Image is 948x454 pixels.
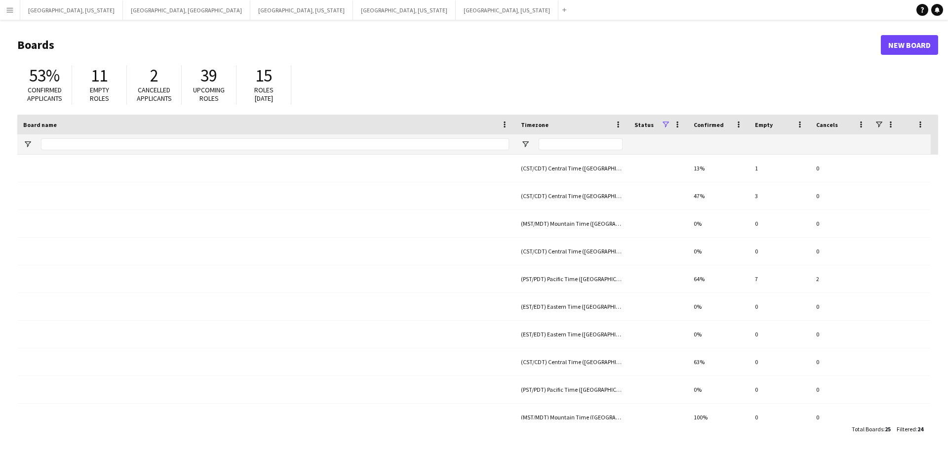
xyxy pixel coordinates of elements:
[852,425,883,433] span: Total Boards
[250,0,353,20] button: [GEOGRAPHIC_DATA], [US_STATE]
[749,210,810,237] div: 0
[749,376,810,403] div: 0
[897,425,916,433] span: Filtered
[515,238,629,265] div: (CST/CDT) Central Time ([GEOGRAPHIC_DATA] & [GEOGRAPHIC_DATA])
[521,140,530,149] button: Open Filter Menu
[688,348,749,375] div: 63%
[515,182,629,209] div: (CST/CDT) Central Time ([GEOGRAPHIC_DATA] & [GEOGRAPHIC_DATA])
[193,85,225,103] span: Upcoming roles
[688,376,749,403] div: 0%
[515,348,629,375] div: (CST/CDT) Central Time ([GEOGRAPHIC_DATA] & [GEOGRAPHIC_DATA])
[810,348,871,375] div: 0
[688,238,749,265] div: 0%
[23,121,57,128] span: Board name
[810,238,871,265] div: 0
[200,65,217,86] span: 39
[688,265,749,292] div: 64%
[917,425,923,433] span: 24
[515,293,629,320] div: (EST/EDT) Eastern Time ([GEOGRAPHIC_DATA] & [GEOGRAPHIC_DATA])
[749,404,810,431] div: 0
[20,0,123,20] button: [GEOGRAPHIC_DATA], [US_STATE]
[90,85,109,103] span: Empty roles
[694,121,724,128] span: Confirmed
[91,65,108,86] span: 11
[810,265,871,292] div: 2
[749,182,810,209] div: 3
[539,138,623,150] input: Timezone Filter Input
[515,265,629,292] div: (PST/PDT) Pacific Time ([GEOGRAPHIC_DATA] & [GEOGRAPHIC_DATA])
[810,155,871,182] div: 0
[515,210,629,237] div: (MST/MDT) Mountain Time ([GEOGRAPHIC_DATA] & [GEOGRAPHIC_DATA])
[810,404,871,431] div: 0
[515,404,629,431] div: (MST/MDT) Mountain Time ([GEOGRAPHIC_DATA] & [GEOGRAPHIC_DATA])
[852,419,891,439] div: :
[515,321,629,348] div: (EST/EDT) Eastern Time ([GEOGRAPHIC_DATA] & [GEOGRAPHIC_DATA])
[353,0,456,20] button: [GEOGRAPHIC_DATA], [US_STATE]
[810,210,871,237] div: 0
[29,65,60,86] span: 53%
[137,85,172,103] span: Cancelled applicants
[688,155,749,182] div: 13%
[885,425,891,433] span: 25
[749,348,810,375] div: 0
[881,35,938,55] a: New Board
[521,121,549,128] span: Timezone
[816,121,838,128] span: Cancels
[749,293,810,320] div: 0
[810,321,871,348] div: 0
[17,38,881,52] h1: Boards
[688,210,749,237] div: 0%
[688,293,749,320] div: 0%
[41,138,509,150] input: Board name Filter Input
[755,121,773,128] span: Empty
[688,321,749,348] div: 0%
[810,182,871,209] div: 0
[255,65,272,86] span: 15
[749,265,810,292] div: 7
[123,0,250,20] button: [GEOGRAPHIC_DATA], [GEOGRAPHIC_DATA]
[515,376,629,403] div: (PST/PDT) Pacific Time ([GEOGRAPHIC_DATA] & [GEOGRAPHIC_DATA])
[515,155,629,182] div: (CST/CDT) Central Time ([GEOGRAPHIC_DATA] & [GEOGRAPHIC_DATA])
[23,140,32,149] button: Open Filter Menu
[688,182,749,209] div: 47%
[897,419,923,439] div: :
[27,85,62,103] span: Confirmed applicants
[150,65,158,86] span: 2
[749,321,810,348] div: 0
[254,85,274,103] span: Roles [DATE]
[810,376,871,403] div: 0
[634,121,654,128] span: Status
[456,0,558,20] button: [GEOGRAPHIC_DATA], [US_STATE]
[688,404,749,431] div: 100%
[810,293,871,320] div: 0
[749,238,810,265] div: 0
[749,155,810,182] div: 1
